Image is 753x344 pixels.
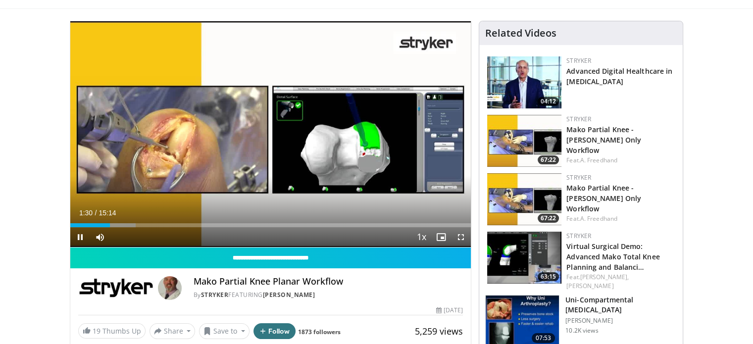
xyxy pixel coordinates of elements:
a: A. Freedhand [580,156,617,164]
button: Share [150,323,196,339]
span: 19 [93,326,100,336]
a: 1873 followers [298,328,341,336]
h4: Related Videos [485,27,556,39]
button: Fullscreen [451,227,471,247]
a: 63:15 [487,232,561,284]
button: Pause [70,227,90,247]
video-js: Video Player [70,21,471,247]
span: 5,259 views [415,325,463,337]
button: Enable picture-in-picture mode [431,227,451,247]
a: [PERSON_NAME] [566,282,613,290]
h4: Mako Partial Knee Planar Workflow [194,276,463,287]
a: Stryker [566,232,591,240]
div: Feat. [566,273,675,291]
span: 67:22 [538,214,559,223]
button: Mute [90,227,110,247]
a: 67:22 [487,173,561,225]
span: 04:12 [538,97,559,106]
div: By FEATURING [194,291,463,299]
span: 15:14 [99,209,116,217]
img: Avatar [158,276,182,300]
div: Progress Bar [70,223,471,227]
a: [PERSON_NAME] [263,291,315,299]
p: [PERSON_NAME] [565,317,677,325]
button: Playback Rate [411,227,431,247]
span: 07:53 [532,333,555,343]
img: dc69b858-21f6-4c50-808c-126f4672f1f7.150x105_q85_crop-smart_upscale.jpg [487,173,561,225]
a: Stryker [201,291,229,299]
img: 03e0695f-8430-43df-bed6-40d68d42315c.150x105_q85_crop-smart_upscale.jpg [487,56,561,108]
a: 67:22 [487,115,561,167]
span: 67:22 [538,155,559,164]
a: 04:12 [487,56,561,108]
a: [PERSON_NAME], [580,273,629,281]
a: Advanced Digital Healthcare in [MEDICAL_DATA] [566,66,672,86]
a: Stryker [566,173,591,182]
h3: Uni-Compartmental [MEDICAL_DATA] [565,295,677,315]
button: Save to [199,323,250,339]
span: / [95,209,97,217]
div: Feat. [566,156,675,165]
img: 7d0c74a0-cfc5-42ec-9f2e-5fcd55f82e8d.150x105_q85_crop-smart_upscale.jpg [487,232,561,284]
div: Feat. [566,214,675,223]
p: 10.2K views [565,327,598,335]
span: 1:30 [79,209,93,217]
a: A. Freedhand [580,214,617,223]
button: Follow [253,323,296,339]
a: 19 Thumbs Up [78,323,146,339]
img: Stryker [78,276,154,300]
a: Mako Partial Knee - [PERSON_NAME] Only Workflow [566,183,641,213]
span: 63:15 [538,272,559,281]
div: [DATE] [436,306,463,315]
a: Stryker [566,56,591,65]
a: Stryker [566,115,591,123]
img: dc69b858-21f6-4c50-808c-126f4672f1f7.150x105_q85_crop-smart_upscale.jpg [487,115,561,167]
a: Virtual Surgical Demo: Advanced Mako Total Knee Planning and Balanci… [566,242,659,272]
a: Mako Partial Knee - [PERSON_NAME] Only Workflow [566,125,641,155]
